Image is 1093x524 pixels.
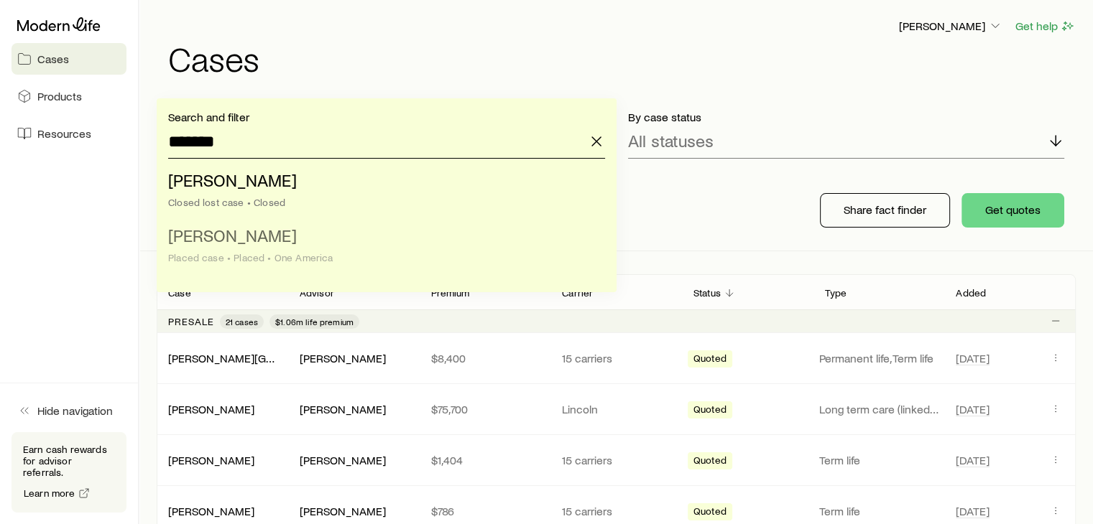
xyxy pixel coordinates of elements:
[956,287,986,299] p: Added
[956,351,990,365] span: [DATE]
[168,453,254,467] a: [PERSON_NAME]
[168,351,277,366] div: [PERSON_NAME][GEOGRAPHIC_DATA]
[168,197,596,208] div: Closed lost case • Closed
[300,402,386,417] div: [PERSON_NAME]
[168,351,362,365] a: [PERSON_NAME][GEOGRAPHIC_DATA]
[168,402,254,417] div: [PERSON_NAME]
[275,316,354,327] span: $1.06m life premium
[961,193,1064,228] button: Get quotes
[168,110,605,124] p: Search and filter
[37,89,82,103] span: Products
[628,131,714,151] p: All statuses
[820,193,950,228] button: Share fact finder
[956,453,990,467] span: [DATE]
[819,453,939,467] p: Term life
[819,402,939,416] p: Long term care (linked benefit)
[562,453,670,467] p: 15 carriers
[11,432,126,513] div: Earn cash rewards for advisor referrals.Learn more
[562,287,593,299] p: Carrier
[693,352,727,368] span: Quoted
[168,164,596,220] li: Colvard, Brandon
[37,126,91,141] span: Resources
[1015,18,1076,34] button: Get help
[628,110,1065,124] p: By case status
[168,169,297,190] span: [PERSON_NAME]
[168,504,254,518] a: [PERSON_NAME]
[300,287,334,299] p: Advisor
[844,202,926,217] p: Share fact finder
[693,287,721,299] p: Status
[898,18,1003,35] button: [PERSON_NAME]
[819,504,939,518] p: Term life
[168,225,297,245] span: [PERSON_NAME]
[11,395,126,426] button: Hide navigation
[430,453,539,467] p: $1,404
[168,252,596,263] div: Placed case • Placed • One America
[11,43,126,75] a: Cases
[825,287,847,299] p: Type
[37,52,69,66] span: Cases
[168,220,596,275] li: Colvard, Brandon
[226,316,258,327] span: 21 cases
[300,351,386,366] div: [PERSON_NAME]
[956,504,990,518] span: [DATE]
[562,504,670,518] p: 15 carriers
[37,403,113,418] span: Hide navigation
[24,488,75,498] span: Learn more
[956,402,990,416] span: [DATE]
[300,453,386,468] div: [PERSON_NAME]
[819,351,939,365] p: Permanent life, Term life
[11,118,126,149] a: Resources
[899,19,1002,33] p: [PERSON_NAME]
[168,504,254,519] div: [PERSON_NAME]
[693,454,727,469] span: Quoted
[693,505,727,520] span: Quoted
[562,351,670,365] p: 15 carriers
[168,402,254,416] a: [PERSON_NAME]
[168,453,254,468] div: [PERSON_NAME]
[430,402,539,416] p: $75,700
[430,351,539,365] p: $8,400
[562,402,670,416] p: Lincoln
[300,504,386,519] div: [PERSON_NAME]
[168,41,1076,75] h1: Cases
[11,80,126,112] a: Products
[430,287,469,299] p: Premium
[693,403,727,418] span: Quoted
[168,287,191,299] p: Case
[168,316,214,327] p: Presale
[23,444,115,478] p: Earn cash rewards for advisor referrals.
[430,504,539,518] p: $786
